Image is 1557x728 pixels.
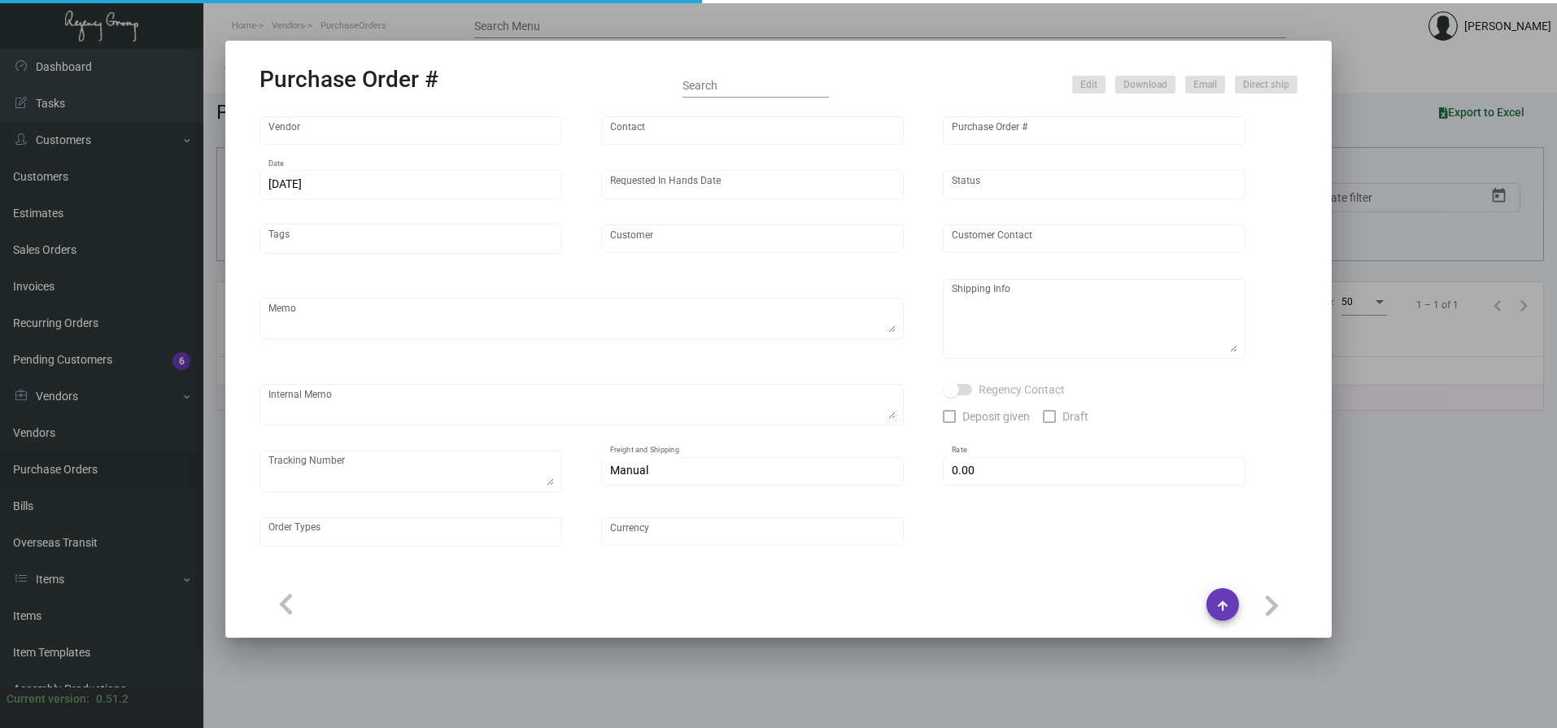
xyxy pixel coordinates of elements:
span: Deposit given [962,407,1030,426]
div: 0.51.2 [96,691,129,708]
button: Direct ship [1235,76,1297,94]
div: Current version: [7,691,89,708]
span: Manual [610,464,648,477]
span: Regency Contact [979,380,1065,399]
button: Download [1115,76,1175,94]
button: Edit [1072,76,1106,94]
button: Email [1185,76,1225,94]
span: Draft [1062,407,1088,426]
span: Email [1193,78,1217,92]
span: Download [1123,78,1167,92]
span: Edit [1080,78,1097,92]
span: Direct ship [1243,78,1289,92]
h2: Purchase Order # [259,66,438,94]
